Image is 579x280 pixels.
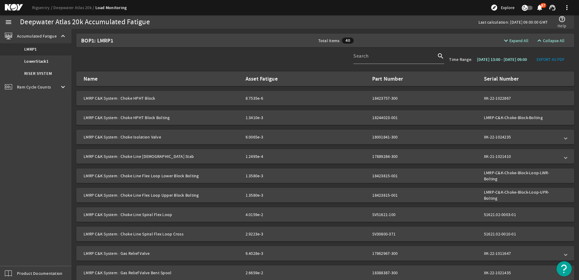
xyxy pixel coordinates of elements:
[81,34,172,47] div: BOP1: LMRP1
[17,33,57,39] span: Accumulated Fatigue
[353,53,369,59] mat-label: Search
[484,115,560,121] div: LMRP-C&K-Choke-Block-Bolting
[536,5,543,11] button: 87
[484,231,560,237] div: 51621.02-0010-01
[484,153,560,159] div: XK-21-1021410
[484,189,560,201] div: LMRP-C&K-Choke-Block-Loop-UPR-Bolting
[509,38,528,44] span: Expand All
[76,149,574,164] mat-expansion-panel-header: LMRP C&K System : Choke Line [DEMOGRAPHIC_DATA] Stab1.2495e-417889284-300XK-21-1021410
[246,231,299,237] div: 2.9223e-3
[76,265,574,280] mat-expansion-panel-header: LMRP C&K System : Gas Relief Valve Bent Spool2.6659e-218388387-300XK-22-1021435
[84,134,241,140] mat-panel-title: LMRP C&K System : Choke Isolation Valve
[449,56,472,62] div: Time Range:
[484,134,560,140] div: XK-22-1024235
[372,231,410,237] div: SV30800-371
[24,71,52,77] b: RISER SYSTEM
[501,5,514,11] span: Explore
[484,212,560,218] div: 51621.02-0003-01
[342,38,354,44] span: 40
[5,18,12,26] mat-icon: menu
[558,15,566,23] mat-icon: help_outline
[20,19,150,25] div: Deepwater Atlas 20k Accumulated Fatigue
[246,95,299,101] div: 8.7535e-6
[557,23,566,29] span: Help
[76,168,574,183] mat-expansion-panel-header: LMRP C&K System : Choke Line Flex Loop Lower Block Bolting1.3580e-318423815-001LMRP-C&K-Choke-Blo...
[372,76,410,82] div: Part Number
[84,250,241,256] mat-panel-title: LMRP C&K System : Gas Relief Valve
[372,173,410,179] div: 18423815-001
[488,3,517,12] button: Explore
[84,270,241,276] mat-panel-title: LMRP C&K System : Gas Relief Valve Bent Spool
[246,115,299,121] div: 1.3410e-3
[543,38,564,44] span: Collapse All
[76,130,574,144] mat-expansion-panel-header: LMRP C&K System : Choke Isolation Valve6.0065e-318001841-300XK-22-1024235
[437,52,444,60] i: search
[59,32,67,40] mat-icon: keyboard_arrow_up
[484,76,560,82] div: Serial Number
[76,72,574,86] mat-expansion-panel-header: NameAsset FatiguePart NumberSerial Number
[246,134,299,140] div: 6.0065e-3
[557,261,572,276] button: Open Resource Center
[246,153,299,159] div: 1.2495e-4
[532,54,569,65] button: EXPORT AS PDF
[560,0,574,15] button: more_vert
[59,83,67,91] mat-icon: keyboard_arrow_down
[372,153,410,159] div: 17889284-300
[84,170,241,182] mat-panel-title: LMRP C&K System : Choke Line Flex Loop Lower Block Bolting
[76,188,574,202] mat-expansion-panel-header: LMRP C&K System : Choke Line Flex Loop Upper Block Bolting1.3580e-318423815-001LMRP-C&K-Choke-Blo...
[484,95,560,101] div: XK-22-1022867
[84,153,241,159] mat-panel-title: LMRP C&K System : Choke Line [DEMOGRAPHIC_DATA] Stab
[246,192,299,198] div: 1.3580e-3
[484,250,560,256] div: XK-22-1011647
[246,270,299,276] div: 2.6659e-2
[24,58,48,65] b: LowerStack1
[84,76,241,82] mat-panel-title: Name
[533,35,567,46] button: Collapse All
[372,115,410,121] div: 18244023-001
[372,95,410,101] div: 18423757-300
[491,4,498,11] mat-icon: explore
[536,4,543,11] mat-icon: notifications
[372,212,410,218] div: SV51621-100
[17,84,51,90] span: Ram Cycle Counts
[32,5,53,10] a: Rigsentry
[478,19,548,25] div: Last calculation: [DATE] 09:00:00 GMT
[477,57,527,62] b: [DATE] 13:00 - [DATE] 09:00
[246,250,299,256] div: 6.4028e-3
[84,189,241,201] mat-panel-title: LMRP C&K System : Choke Line Flex Loop Upper Block Bolting
[17,270,62,276] span: Product Documentation
[76,110,574,125] mat-expansion-panel-header: LMRP C&K System : Choke HPHT Block Bolting1.3410e-318244023-001LMRP-C&K-Choke-Block-Bolting
[372,250,410,256] div: 17862967-300
[84,115,241,121] mat-panel-title: LMRP C&K System : Choke HPHT Block Bolting
[76,246,574,261] mat-expansion-panel-header: LMRP C&K System : Gas Relief Valve6.4028e-317862967-300XK-22-1011647
[76,227,574,241] mat-expansion-panel-header: LMRP C&K System : Choke Line Spiral Flex Loop Cross2.9223e-3SV30800-37151621.02-0010-01
[246,212,299,218] div: 4.0159e-2
[84,231,241,237] mat-panel-title: LMRP C&K System : Choke Line Spiral Flex Loop Cross
[484,270,560,276] div: XK-22-1021435
[53,5,95,10] a: Deepwater Atlas 20k
[484,170,560,182] div: LMRP-C&K-Choke-Block-Loop-LWR-Bolting
[549,4,556,11] mat-icon: support_agent
[502,37,507,44] mat-icon: expand_more
[536,37,541,44] mat-icon: expand_less
[246,76,299,82] div: Asset Fatigue
[24,46,37,52] b: LMRP1
[84,95,241,101] mat-panel-title: LMRP C&K System : Choke HPHT Block
[353,55,436,62] input: Search
[372,270,410,276] div: 18388387-300
[500,35,531,46] button: Expand All
[537,56,564,62] span: EXPORT AS PDF
[76,91,574,105] mat-expansion-panel-header: LMRP C&K System : Choke HPHT Block8.7535e-618423757-300XK-22-1022867
[76,207,574,222] mat-expansion-panel-header: LMRP C&K System : Choke Line Spiral Flex Loop4.0159e-2SV51621-10051621.02-0003-01
[372,134,410,140] div: 18001841-300
[84,212,241,218] mat-panel-title: LMRP C&K System : Choke Line Spiral Flex Loop
[318,38,340,44] span: Total Items
[472,54,532,65] button: [DATE] 13:00 - [DATE] 09:00
[246,173,299,179] div: 1.3580e-3
[95,5,127,11] a: Load Monitoring
[372,192,410,198] div: 18423815-001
